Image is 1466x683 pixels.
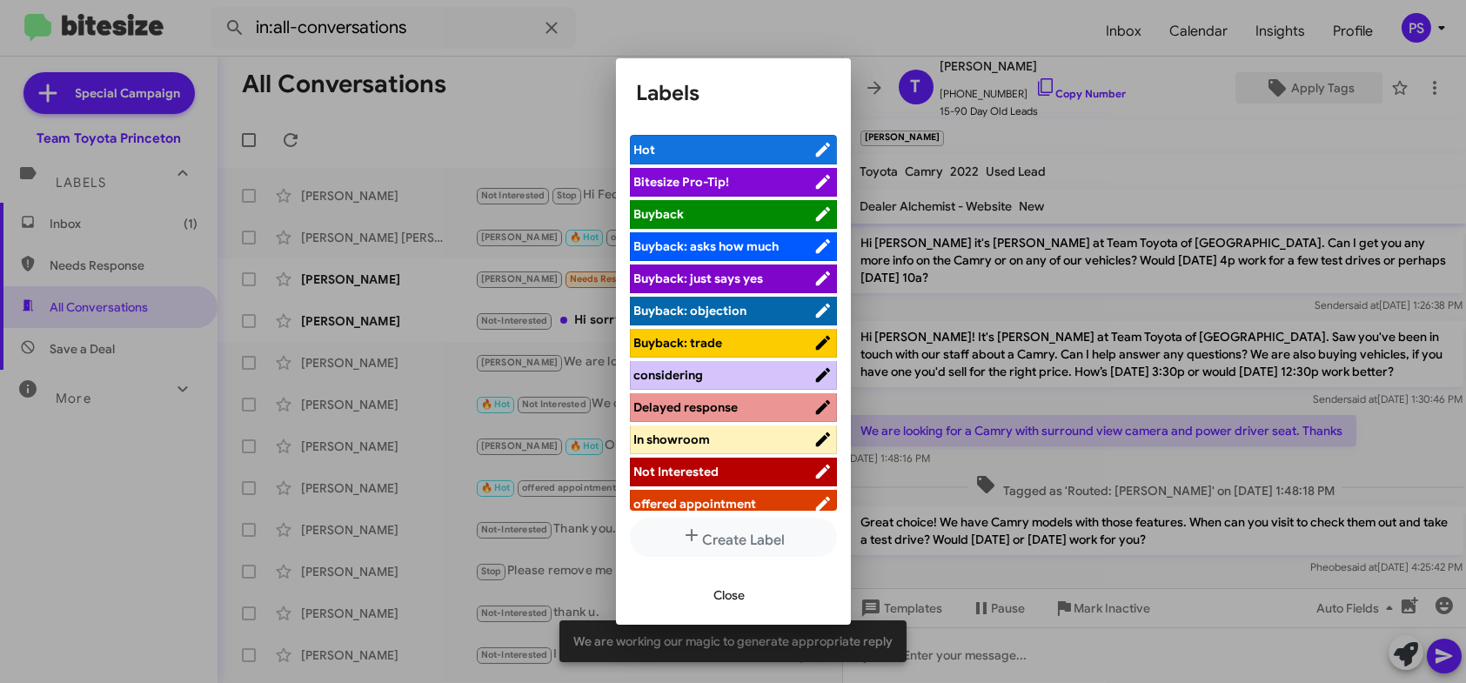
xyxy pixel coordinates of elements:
span: Close [714,579,746,611]
span: In showroom [634,432,711,447]
button: Close [700,579,760,611]
span: considering [634,367,704,383]
span: Buyback: just says yes [634,271,764,286]
span: Hot [634,142,656,157]
span: Buyback: asks how much [634,238,780,254]
span: offered appointment [634,496,757,512]
span: Bitesize Pro-Tip! [634,174,730,190]
span: Buyback [634,206,685,222]
span: Not Interested [634,464,720,479]
span: Buyback: trade [634,335,723,351]
h1: Labels [637,79,830,107]
button: Create Label [630,518,837,557]
span: Buyback: objection [634,303,747,318]
span: Delayed response [634,399,739,415]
